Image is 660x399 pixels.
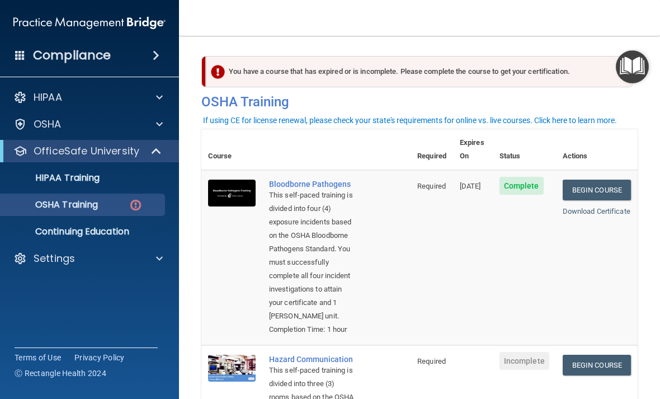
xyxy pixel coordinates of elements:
[7,199,98,210] p: OSHA Training
[201,129,262,170] th: Course
[15,368,106,379] span: Ⓒ Rectangle Health 2024
[13,91,163,104] a: HIPAA
[7,226,160,237] p: Continuing Education
[34,91,62,104] p: HIPAA
[563,355,631,375] a: Begin Course
[211,65,225,79] img: exclamation-circle-solid-danger.72ef9ffc.png
[201,94,638,110] h4: OSHA Training
[74,352,125,363] a: Privacy Policy
[34,118,62,131] p: OSHA
[556,129,638,170] th: Actions
[13,252,163,265] a: Settings
[269,323,355,336] div: Completion Time: 1 hour
[616,50,649,83] button: Open Resource Center
[7,172,100,184] p: HIPAA Training
[269,355,355,364] a: Hazard Communication
[499,352,549,370] span: Incomplete
[563,180,631,200] a: Begin Course
[453,129,493,170] th: Expires On
[13,118,163,131] a: OSHA
[417,357,446,365] span: Required
[499,177,544,195] span: Complete
[269,189,355,323] div: This self-paced training is divided into four (4) exposure incidents based on the OSHA Bloodborne...
[411,129,453,170] th: Required
[34,252,75,265] p: Settings
[15,352,61,363] a: Terms of Use
[33,48,111,63] h4: Compliance
[13,144,162,158] a: OfficeSafe University
[269,180,355,189] a: Bloodborne Pathogens
[203,116,617,124] div: If using CE for license renewal, please check your state's requirements for online vs. live cours...
[417,182,446,190] span: Required
[493,129,556,170] th: Status
[460,182,481,190] span: [DATE]
[201,115,619,126] button: If using CE for license renewal, please check your state's requirements for online vs. live cours...
[563,207,630,215] a: Download Certificate
[13,12,166,34] img: PMB logo
[206,56,633,87] div: You have a course that has expired or is incomplete. Please complete the course to get your certi...
[34,144,139,158] p: OfficeSafe University
[129,198,143,212] img: danger-circle.6113f641.png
